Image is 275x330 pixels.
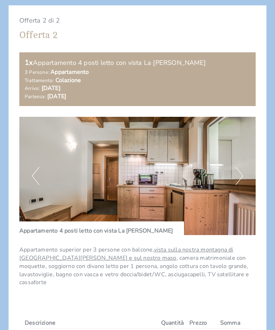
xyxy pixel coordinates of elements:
[25,93,46,100] small: Partenza:
[11,21,111,27] div: Hotel Ciasa Rü Blanch - Authentic view
[101,5,135,18] div: venerdì
[19,246,256,287] p: Appartamento superior per 3 persone con balcone, , camera matrimoniale con moquette, soggiorno co...
[19,117,256,235] img: image
[11,35,111,40] small: 13:54
[42,84,61,92] b: [DATE]
[158,317,187,329] th: Quantità
[25,77,54,84] small: Trattamento:
[47,92,66,100] b: [DATE]
[19,246,233,262] u: vista sulla nostra montagna di [GEOGRAPHIC_DATA][PERSON_NAME] e sul nostro maso
[32,167,39,185] button: Previous
[5,19,115,41] div: Buon giorno, come possiamo aiutarla?
[19,16,60,25] span: Offerta 2 di 2
[25,317,158,329] th: Descrizione
[25,85,40,92] small: Arrivo:
[19,221,184,235] div: Appartamento 4 posti letto con vista La [PERSON_NAME]
[187,317,217,329] th: Prezzo
[25,58,33,67] b: 1x
[19,28,58,42] div: Offerta 2
[56,76,81,84] b: Colazione
[25,58,250,68] div: Appartamento 4 posti letto con vista La [PERSON_NAME]
[217,317,250,329] th: Somma
[200,189,237,201] button: Invia
[50,68,89,76] b: Appartamento
[25,69,49,76] small: 3 Persone:
[236,167,243,185] button: Next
